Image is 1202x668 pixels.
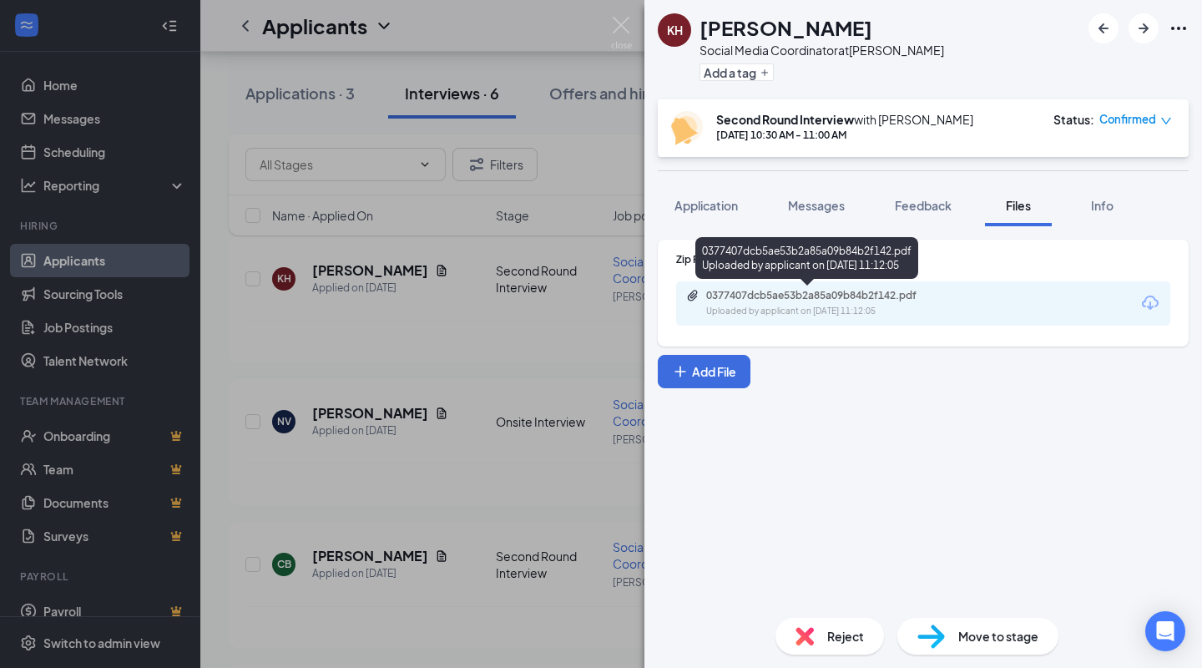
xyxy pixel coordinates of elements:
span: Feedback [895,198,952,213]
div: KH [667,22,683,38]
h1: [PERSON_NAME] [699,13,872,42]
span: down [1160,115,1172,127]
div: Open Intercom Messenger [1145,611,1185,651]
div: 0377407dcb5ae53b2a85a09b84b2f142.pdf [706,289,940,302]
svg: Download [1140,293,1160,313]
div: [DATE] 10:30 AM - 11:00 AM [716,128,973,142]
svg: Paperclip [686,289,699,302]
span: Messages [788,198,845,213]
svg: Plus [672,363,689,380]
div: Social Media Coordinator at [PERSON_NAME] [699,42,944,58]
span: Reject [827,627,864,645]
span: Files [1006,198,1031,213]
button: Add FilePlus [658,355,750,388]
button: ArrowLeftNew [1088,13,1119,43]
svg: Plus [760,68,770,78]
svg: ArrowLeftNew [1093,18,1114,38]
a: Paperclip0377407dcb5ae53b2a85a09b84b2f142.pdfUploaded by applicant on [DATE] 11:12:05 [686,289,957,318]
button: PlusAdd a tag [699,63,774,81]
span: Confirmed [1099,111,1156,128]
div: Status : [1053,111,1094,128]
b: Second Round Interview [716,112,854,127]
svg: ArrowRight [1134,18,1154,38]
div: with [PERSON_NAME] [716,111,973,128]
svg: Ellipses [1169,18,1189,38]
div: Uploaded by applicant on [DATE] 11:12:05 [706,305,957,318]
div: 0377407dcb5ae53b2a85a09b84b2f142.pdf Uploaded by applicant on [DATE] 11:12:05 [695,237,918,279]
span: Application [674,198,738,213]
span: Move to stage [958,627,1038,645]
button: ArrowRight [1129,13,1159,43]
span: Info [1091,198,1114,213]
div: Zip Recruiter Resume [676,252,1170,266]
